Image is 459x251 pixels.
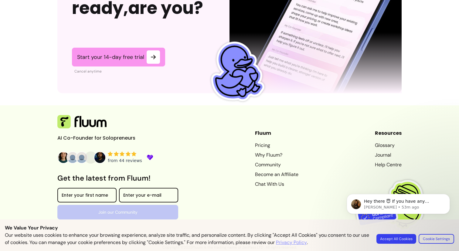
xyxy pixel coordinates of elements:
[123,193,174,199] input: Enter your e-mail
[375,142,402,149] a: Glossary
[255,181,298,188] a: Chat With Us
[255,171,298,178] a: Become an Affiliate
[72,48,165,66] a: Start your 14-day free trial
[375,151,402,159] a: Journal
[356,168,432,243] img: Fluum is GDPR compliant
[62,193,112,199] input: Enter your first name
[5,224,454,232] p: We Value Your Privacy
[5,232,369,246] p: Our website uses cookies to enhance your browsing experience, analyze site traffic, and personali...
[255,130,298,137] header: Fluum
[57,173,178,183] h3: Get the latest from Fluum!
[255,151,298,159] a: Why Fluum?
[276,239,307,246] a: Privacy Policy
[375,161,402,168] a: Help Centre
[57,134,148,142] p: AI Co-Founder for Solopreneurs
[77,53,144,61] span: Start your 14-day free trial
[375,130,402,137] header: Resources
[255,142,298,149] a: Pricing
[338,181,459,248] iframe: Intercom notifications message
[57,115,107,128] img: Fluum Logo
[74,69,165,74] p: Cancel anytime
[255,161,298,168] a: Community
[200,36,271,108] img: Fluum Duck sticker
